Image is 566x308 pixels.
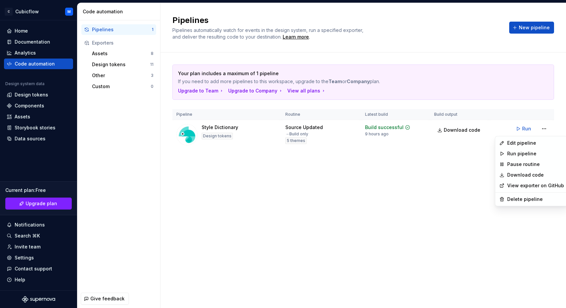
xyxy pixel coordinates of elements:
[507,196,564,203] div: Delete pipeline
[507,172,564,178] a: Download code
[507,140,564,146] div: Edit pipeline
[507,182,564,189] a: View exporter on GitHub
[507,161,564,168] div: Pause routine
[507,150,564,157] div: Run pipeline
